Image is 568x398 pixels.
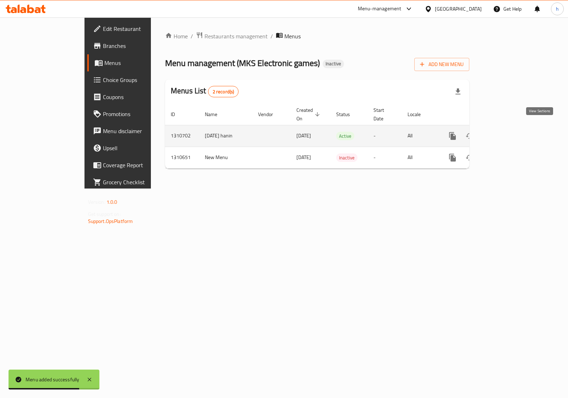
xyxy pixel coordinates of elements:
[336,153,357,162] div: Inactive
[87,54,179,71] a: Menus
[323,60,344,68] div: Inactive
[284,32,301,40] span: Menus
[402,125,438,147] td: All
[103,110,174,118] span: Promotions
[461,149,478,166] button: Change Status
[87,122,179,140] a: Menu disclaimer
[87,157,179,174] a: Coverage Report
[106,197,118,207] span: 1.0.0
[103,178,174,186] span: Grocery Checklist
[103,127,174,135] span: Menu disclaimer
[191,32,193,40] li: /
[103,93,174,101] span: Coupons
[208,88,239,95] span: 2 record(s)
[296,106,322,123] span: Created On
[408,110,430,119] span: Locale
[103,144,174,152] span: Upsell
[87,37,179,54] a: Branches
[336,132,354,140] span: Active
[336,110,359,119] span: Status
[271,32,273,40] li: /
[358,5,402,13] div: Menu-management
[88,217,133,226] a: Support.OpsPlatform
[88,197,105,207] span: Version:
[368,147,402,168] td: -
[414,58,469,71] button: Add New Menu
[556,5,559,13] span: h
[204,32,268,40] span: Restaurants management
[449,83,466,100] div: Export file
[461,127,478,145] button: Change Status
[165,125,199,147] td: 1310702
[296,153,311,162] span: [DATE]
[87,20,179,37] a: Edit Restaurant
[26,376,80,383] div: Menu added successfully
[205,110,226,119] span: Name
[87,174,179,191] a: Grocery Checklist
[373,106,393,123] span: Start Date
[199,147,252,168] td: New Menu
[103,24,174,33] span: Edit Restaurant
[336,154,357,162] span: Inactive
[444,149,461,166] button: more
[196,32,268,41] a: Restaurants management
[435,5,482,13] div: [GEOGRAPHIC_DATA]
[165,55,320,71] span: Menu management ( MKS Electronic games )
[171,110,184,119] span: ID
[420,60,464,69] span: Add New Menu
[87,71,179,88] a: Choice Groups
[165,104,518,169] table: enhanced table
[208,86,239,97] div: Total records count
[103,42,174,50] span: Branches
[199,125,252,147] td: [DATE] hanin
[258,110,282,119] span: Vendor
[165,147,199,168] td: 1310651
[323,61,344,67] span: Inactive
[165,32,469,41] nav: breadcrumb
[171,86,239,97] h2: Menus List
[103,161,174,169] span: Coverage Report
[402,147,438,168] td: All
[103,76,174,84] span: Choice Groups
[444,127,461,145] button: more
[87,88,179,105] a: Coupons
[368,125,402,147] td: -
[296,131,311,140] span: [DATE]
[438,104,518,125] th: Actions
[87,105,179,122] a: Promotions
[104,59,174,67] span: Menus
[88,209,121,219] span: Get support on:
[87,140,179,157] a: Upsell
